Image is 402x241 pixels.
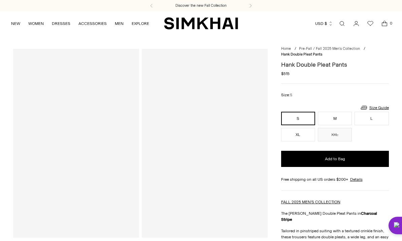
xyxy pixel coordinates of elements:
[388,20,394,26] span: 0
[295,46,296,52] div: /
[281,151,389,167] button: Add to Bag
[164,17,238,30] a: SIMKHAI
[281,210,389,222] p: The [PERSON_NAME] Double Pleat Pants in
[355,112,389,125] button: L
[175,3,227,8] a: Discover the new Fall Collection
[364,46,365,52] div: /
[52,16,70,31] a: DRESSES
[115,16,124,31] a: MEN
[315,16,333,31] button: USD $
[11,16,20,31] a: NEW
[290,93,292,97] span: S
[28,16,44,31] a: WOMEN
[281,128,315,141] button: XL
[132,16,149,31] a: EXPLORE
[281,46,291,51] a: Home
[335,17,349,30] a: Open search modal
[318,128,352,141] button: XXL
[281,200,340,204] a: FALL 2025 MEN'S COLLECTION
[360,103,389,112] a: Size Guide
[325,156,345,162] span: Add to Bag
[281,176,389,182] div: Free shipping on all US orders $200+
[281,52,322,57] span: Hank Double Pleat Pants
[281,62,389,68] h1: Hank Double Pleat Pants
[78,16,107,31] a: ACCESSORIES
[281,71,290,77] span: $515
[281,112,315,125] button: S
[349,17,363,30] a: Go to the account page
[281,46,389,57] nav: breadcrumbs
[281,92,292,98] label: Size:
[318,112,352,125] button: M
[350,176,363,182] a: Details
[299,46,360,51] a: Pre-Fall / Fall 2025 Men's Collection
[13,49,139,238] a: Hank Double Pleat Pants
[364,17,377,30] a: Wishlist
[142,49,268,238] a: Hank Double Pleat Pants
[378,17,391,30] a: Open cart modal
